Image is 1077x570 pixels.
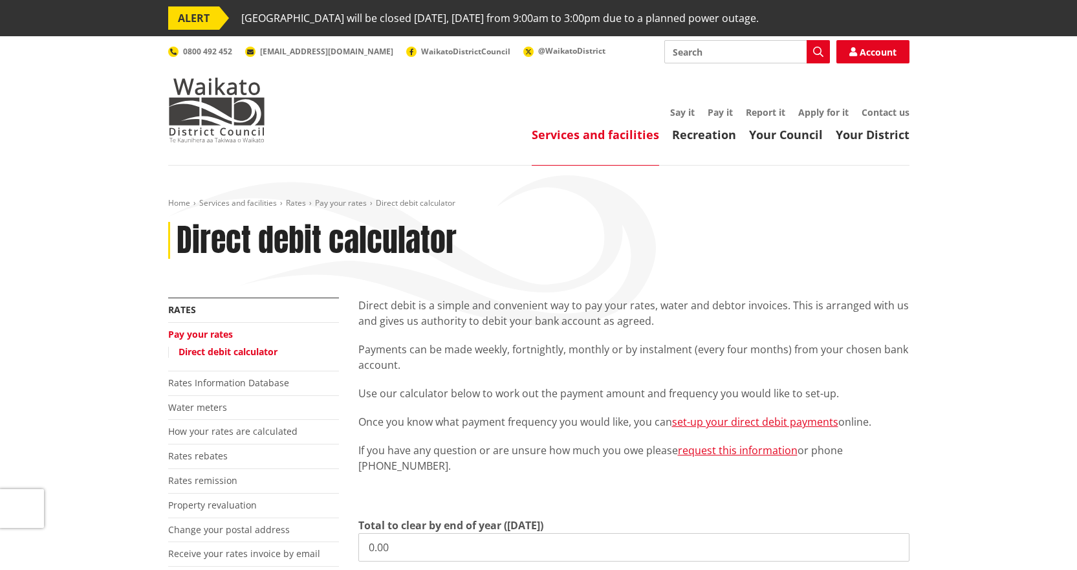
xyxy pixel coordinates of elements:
[358,414,909,430] p: Once you know what payment frequency you would like, you can online.
[168,499,257,511] a: Property revaluation
[862,106,909,118] a: Contact us
[168,401,227,413] a: Water meters
[315,197,367,208] a: Pay your rates
[406,46,510,57] a: WaikatoDistrictCouncil
[670,106,695,118] a: Say it
[168,78,265,142] img: Waikato District Council - Te Kaunihera aa Takiwaa o Waikato
[836,127,909,142] a: Your District
[523,45,605,56] a: @WaikatoDistrict
[168,46,232,57] a: 0800 492 452
[358,386,909,401] p: Use our calculator below to work out the payment amount and frequency you would like to set-up.
[538,45,605,56] span: @WaikatoDistrict
[168,523,290,536] a: Change your postal address
[358,443,909,474] p: If you have any question or are unsure how much you owe please or phone [PHONE_NUMBER].
[168,474,237,487] a: Rates remission
[664,40,830,63] input: Search input
[798,106,849,118] a: Apply for it
[168,450,228,462] a: Rates rebates
[183,46,232,57] span: 0800 492 452
[168,6,219,30] span: ALERT
[376,197,455,208] span: Direct debit calculator
[749,127,823,142] a: Your Council
[358,342,909,373] p: Payments can be made weekly, fortnightly, monthly or by instalment (every four months) from your ...
[199,197,277,208] a: Services and facilities
[260,46,393,57] span: [EMAIL_ADDRESS][DOMAIN_NAME]
[241,6,759,30] span: [GEOGRAPHIC_DATA] will be closed [DATE], [DATE] from 9:00am to 3:00pm due to a planned power outage.
[168,198,909,209] nav: breadcrumb
[358,518,543,533] label: Total to clear by end of year ([DATE])
[168,425,298,437] a: How your rates are calculated
[177,222,457,259] h1: Direct debit calculator
[708,106,733,118] a: Pay it
[532,127,659,142] a: Services and facilities
[358,298,909,329] p: Direct debit is a simple and convenient way to pay your rates, water and debtor invoices. This is...
[168,303,196,316] a: Rates
[746,106,785,118] a: Report it
[179,345,277,358] a: Direct debit calculator
[168,547,320,560] a: Receive your rates invoice by email
[245,46,393,57] a: [EMAIL_ADDRESS][DOMAIN_NAME]
[421,46,510,57] span: WaikatoDistrictCouncil
[672,415,838,429] a: set-up your direct debit payments
[168,328,233,340] a: Pay your rates
[678,443,798,457] a: request this information
[672,127,736,142] a: Recreation
[168,197,190,208] a: Home
[286,197,306,208] a: Rates
[168,377,289,389] a: Rates Information Database
[836,40,909,63] a: Account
